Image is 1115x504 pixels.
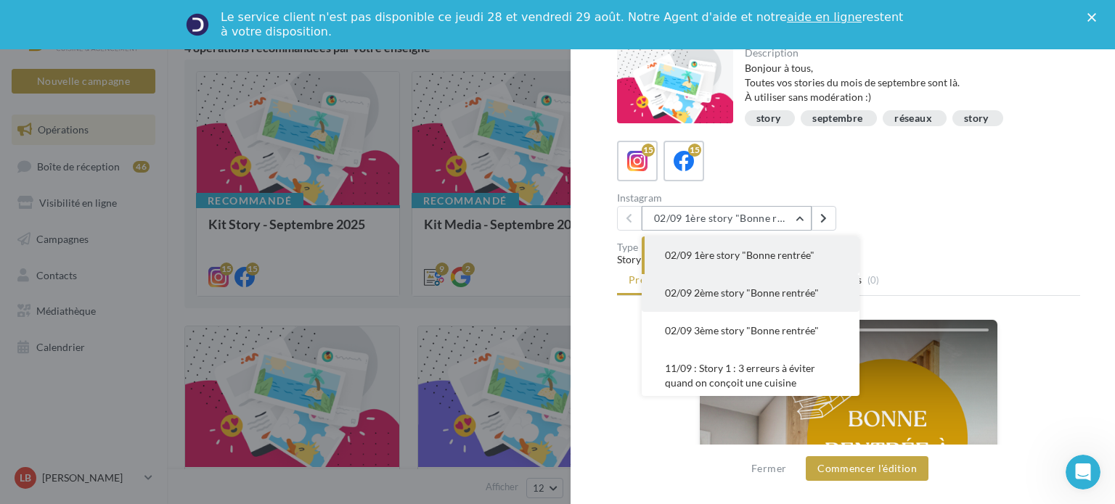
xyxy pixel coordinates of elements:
div: Le service client n'est pas disponible ce jeudi 28 et vendredi 29 août. Notre Agent d'aide et not... [221,10,906,39]
span: 02/09 3ème story "Bonne rentrée" [665,324,819,336]
div: réseaux [894,113,931,124]
div: story [964,113,989,124]
img: Profile image for Service-Client [186,13,209,36]
iframe: Intercom live chat [1066,455,1100,489]
div: Instagram [617,193,843,203]
button: Fermer [746,460,792,477]
span: 11/09 : Story 1 : 3 erreurs à éviter quand on conçoit une cuisine [665,362,815,389]
div: Description [745,48,1069,58]
button: 02/09 1ère story "Bonne rentrée" [642,206,812,231]
div: septembre [812,113,862,124]
button: 11/09 : Story 1 : 3 erreurs à éviter quand on conçoit une cuisine [642,350,859,402]
button: Commencer l'édition [806,456,928,481]
button: 02/09 1ère story "Bonne rentrée" [642,236,859,274]
div: Bonjour à tous, Toutes vos stories du mois de septembre sont là. À utiliser sans modération :) [745,61,1069,104]
a: aide en ligne [787,10,862,24]
div: Type [617,242,1080,252]
div: 15 [642,144,655,157]
span: (0) [867,274,880,286]
div: story [756,113,781,124]
button: 02/09 2ème story "Bonne rentrée" [642,274,859,312]
div: Fermer [1087,13,1102,22]
div: Story [617,252,1080,267]
div: 15 [688,144,701,157]
span: 02/09 1ère story "Bonne rentrée" [665,249,814,261]
button: 02/09 3ème story "Bonne rentrée" [642,312,859,350]
span: 02/09 2ème story "Bonne rentrée" [665,286,819,299]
